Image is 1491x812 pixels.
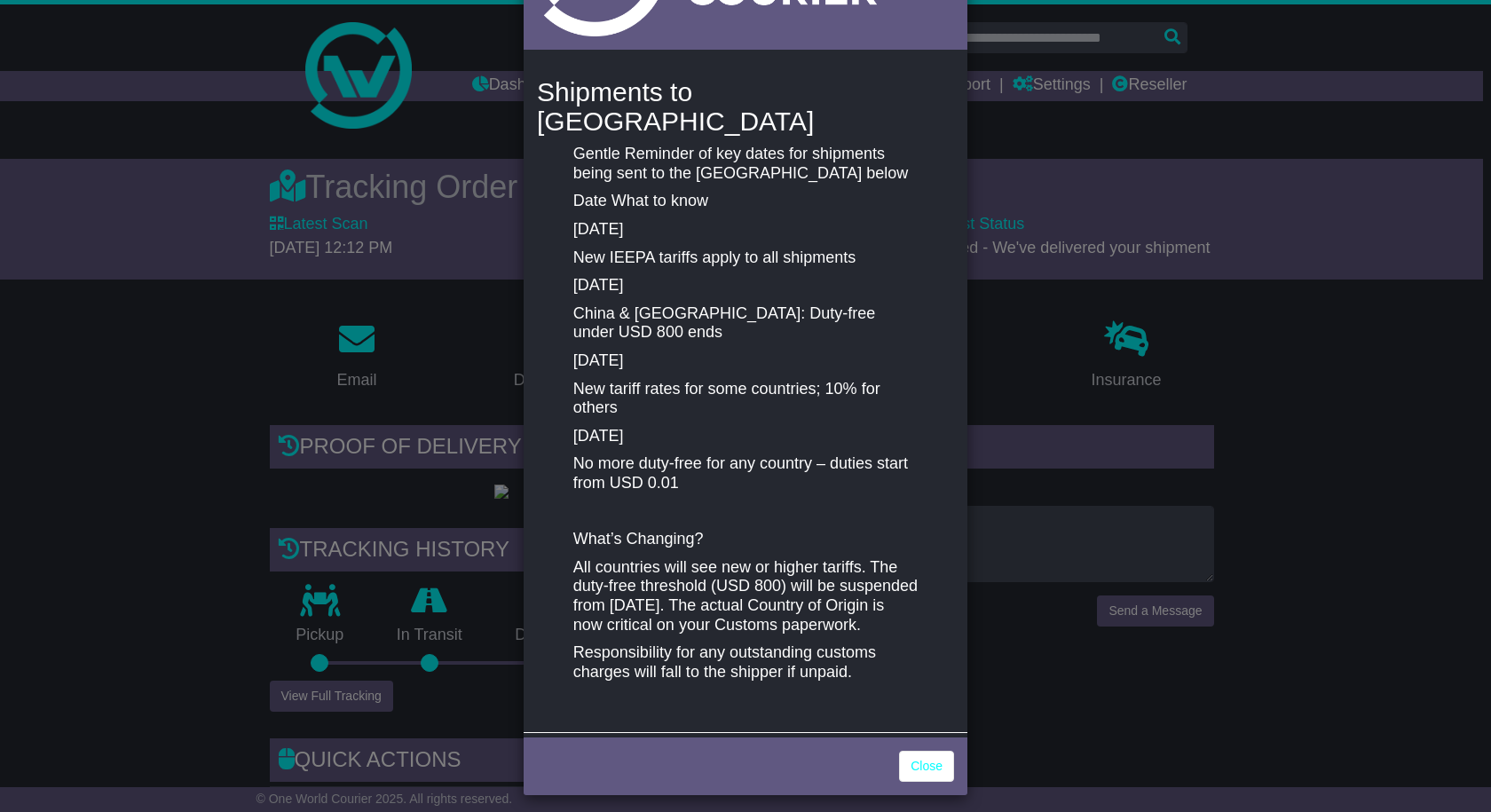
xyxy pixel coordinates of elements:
[573,192,918,211] p: Date What to know
[573,304,918,343] p: China & [GEOGRAPHIC_DATA]: Duty-free under USD 800 ends
[573,351,918,371] p: [DATE]
[899,751,954,782] a: Close
[573,145,918,183] p: Gentle Reminder of key dates for shipments being sent to the [GEOGRAPHIC_DATA] below
[573,427,918,446] p: [DATE]
[573,248,918,268] p: New IEEPA tariffs apply to all shipments
[573,530,918,549] p: What’s Changing?
[537,77,954,136] h4: Shipments to [GEOGRAPHIC_DATA]
[573,558,918,635] p: All countries will see new or higher tariffs. The duty-free threshold (USD 800) will be suspended...
[573,276,918,296] p: [DATE]
[573,380,918,418] p: New tariff rates for some countries; 10% for others
[573,643,918,682] p: Responsibility for any outstanding customs charges will fall to the shipper if unpaid.
[573,220,918,240] p: [DATE]
[573,454,918,493] p: No more duty-free for any country – duties start from USD 0.01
